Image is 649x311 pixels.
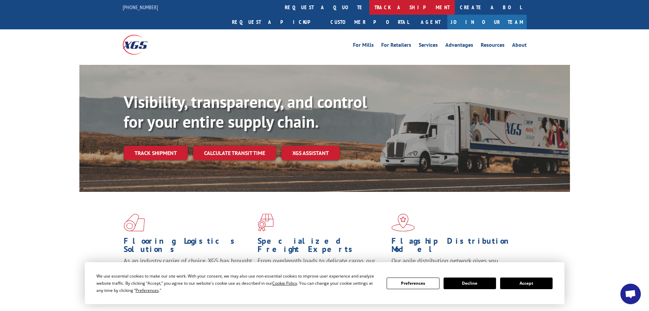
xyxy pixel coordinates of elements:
[124,257,252,281] span: As an industry carrier of choice, XGS has brought innovation and dedication to flooring logistics...
[414,15,447,29] a: Agent
[419,42,438,50] a: Services
[381,42,411,50] a: For Retailers
[620,284,641,304] div: Open chat
[391,214,415,231] img: xgs-icon-flagship-distribution-model-red
[258,257,386,287] p: From overlength loads to delicate cargo, our experienced staff knows the best way to move your fr...
[85,262,565,304] div: Cookie Consent Prompt
[124,146,188,160] a: Track shipment
[124,91,367,132] b: Visibility, transparency, and control for your entire supply chain.
[96,272,378,294] div: We use essential cookies to make our site work. With your consent, we may also use non-essential ...
[445,42,473,50] a: Advantages
[325,15,414,29] a: Customer Portal
[391,237,520,257] h1: Flagship Distribution Model
[444,278,496,289] button: Decline
[391,257,517,273] span: Our agile distribution network gives you nationwide inventory management on demand.
[124,214,145,231] img: xgs-icon-total-supply-chain-intelligence-red
[124,237,252,257] h1: Flooring Logistics Solutions
[227,15,325,29] a: Request a pickup
[123,4,158,11] a: [PHONE_NUMBER]
[512,42,527,50] a: About
[136,287,159,293] span: Preferences
[193,146,276,160] a: Calculate transit time
[353,42,374,50] a: For Mills
[447,15,527,29] a: Join Our Team
[281,146,340,160] a: XGS ASSISTANT
[258,214,274,231] img: xgs-icon-focused-on-flooring-red
[481,42,505,50] a: Resources
[500,278,553,289] button: Accept
[387,278,439,289] button: Preferences
[258,237,386,257] h1: Specialized Freight Experts
[272,280,297,286] span: Cookie Policy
